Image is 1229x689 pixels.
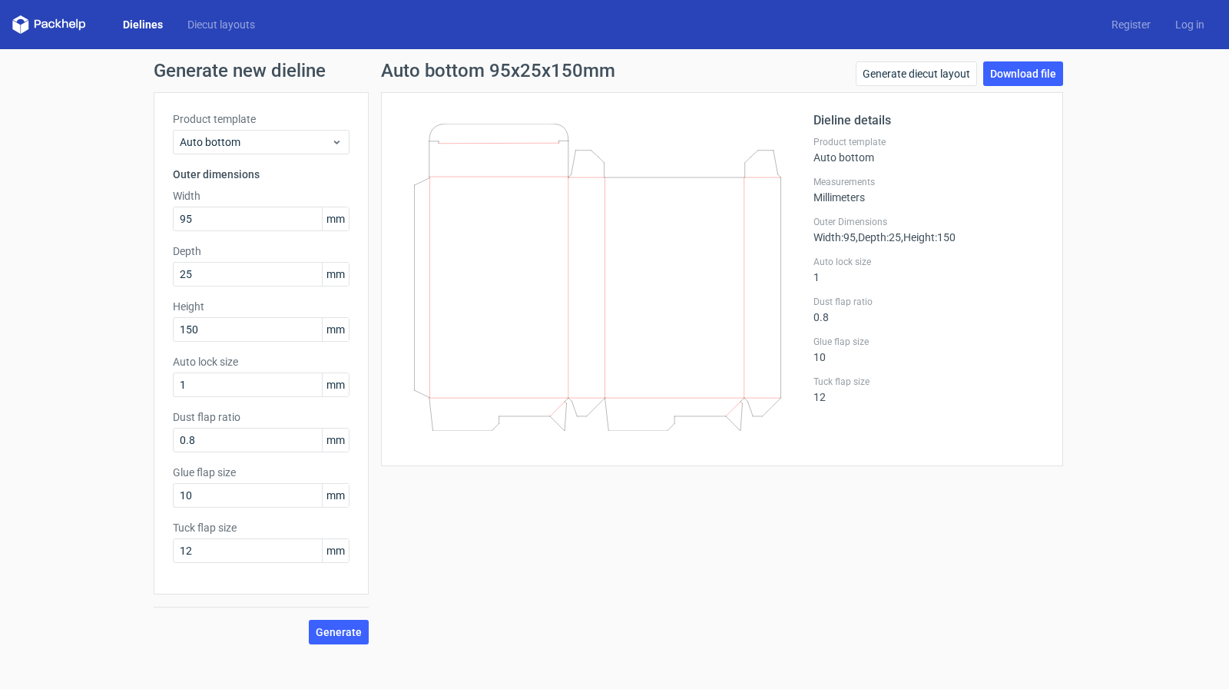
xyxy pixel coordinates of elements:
label: Product template [173,111,349,127]
a: Dielines [111,17,175,32]
div: Auto bottom [813,136,1044,164]
label: Tuck flap size [173,520,349,535]
h3: Outer dimensions [173,167,349,182]
span: mm [322,429,349,452]
span: Auto bottom [180,134,331,150]
div: 0.8 [813,296,1044,323]
div: 12 [813,376,1044,403]
a: Generate diecut layout [856,61,977,86]
button: Generate [309,620,369,644]
h1: Auto bottom 95x25x150mm [381,61,615,80]
label: Width [173,188,349,204]
span: mm [322,484,349,507]
a: Download file [983,61,1063,86]
label: Product template [813,136,1044,148]
span: mm [322,373,349,396]
span: mm [322,207,349,230]
label: Dust flap ratio [173,409,349,425]
span: Width : 95 [813,231,856,243]
div: 1 [813,256,1044,283]
span: mm [322,263,349,286]
h1: Generate new dieline [154,61,1075,80]
label: Height [173,299,349,314]
label: Outer Dimensions [813,216,1044,228]
span: mm [322,539,349,562]
div: 10 [813,336,1044,363]
span: , Height : 150 [901,231,956,243]
span: , Depth : 25 [856,231,901,243]
label: Tuck flap size [813,376,1044,388]
label: Depth [173,243,349,259]
a: Register [1099,17,1163,32]
label: Glue flap size [813,336,1044,348]
label: Dust flap ratio [813,296,1044,308]
h2: Dieline details [813,111,1044,130]
a: Log in [1163,17,1217,32]
div: Millimeters [813,176,1044,204]
label: Auto lock size [813,256,1044,268]
label: Auto lock size [173,354,349,369]
a: Diecut layouts [175,17,267,32]
label: Measurements [813,176,1044,188]
label: Glue flap size [173,465,349,480]
span: Generate [316,627,362,638]
span: mm [322,318,349,341]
